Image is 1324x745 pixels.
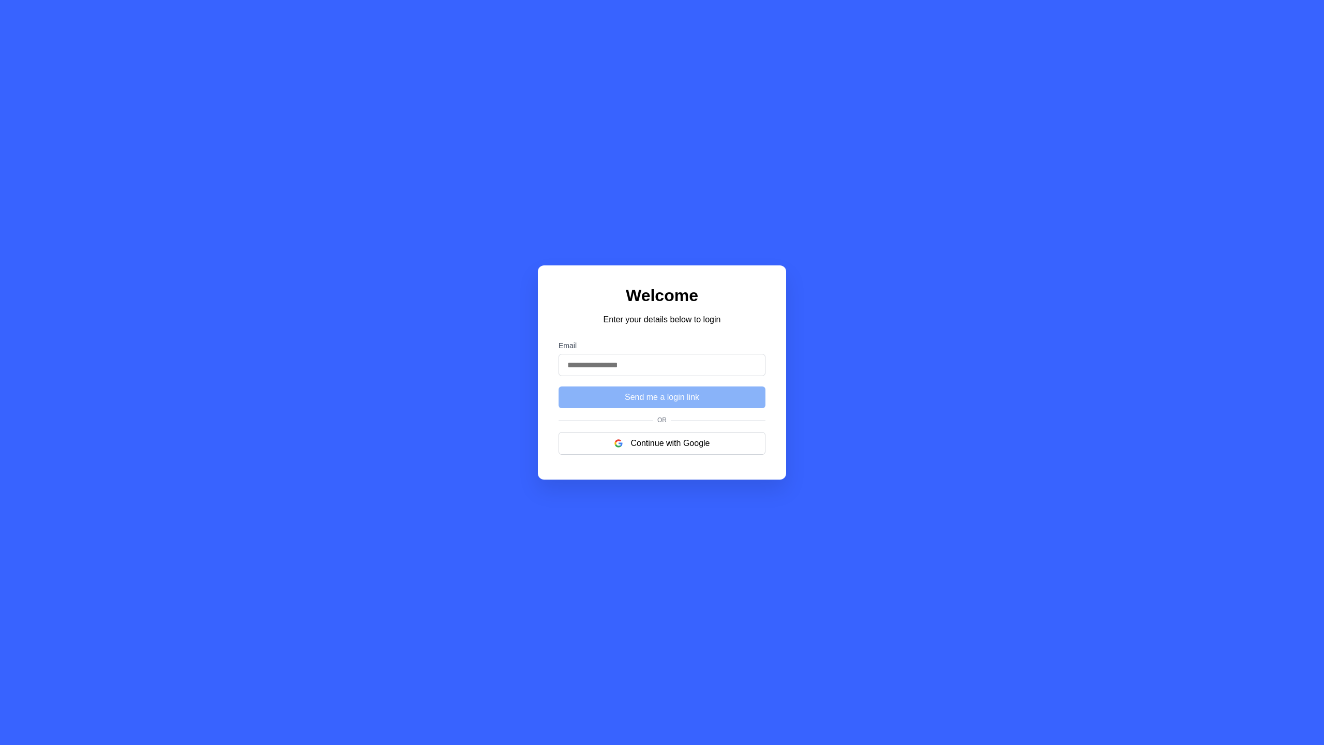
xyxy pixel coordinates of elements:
[559,386,765,408] button: Send me a login link
[559,432,765,455] button: Continue with Google
[559,314,765,326] p: Enter your details below to login
[559,286,765,305] h1: Welcome
[559,341,765,350] label: Email
[614,439,623,448] img: google logo
[653,416,671,424] span: Or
